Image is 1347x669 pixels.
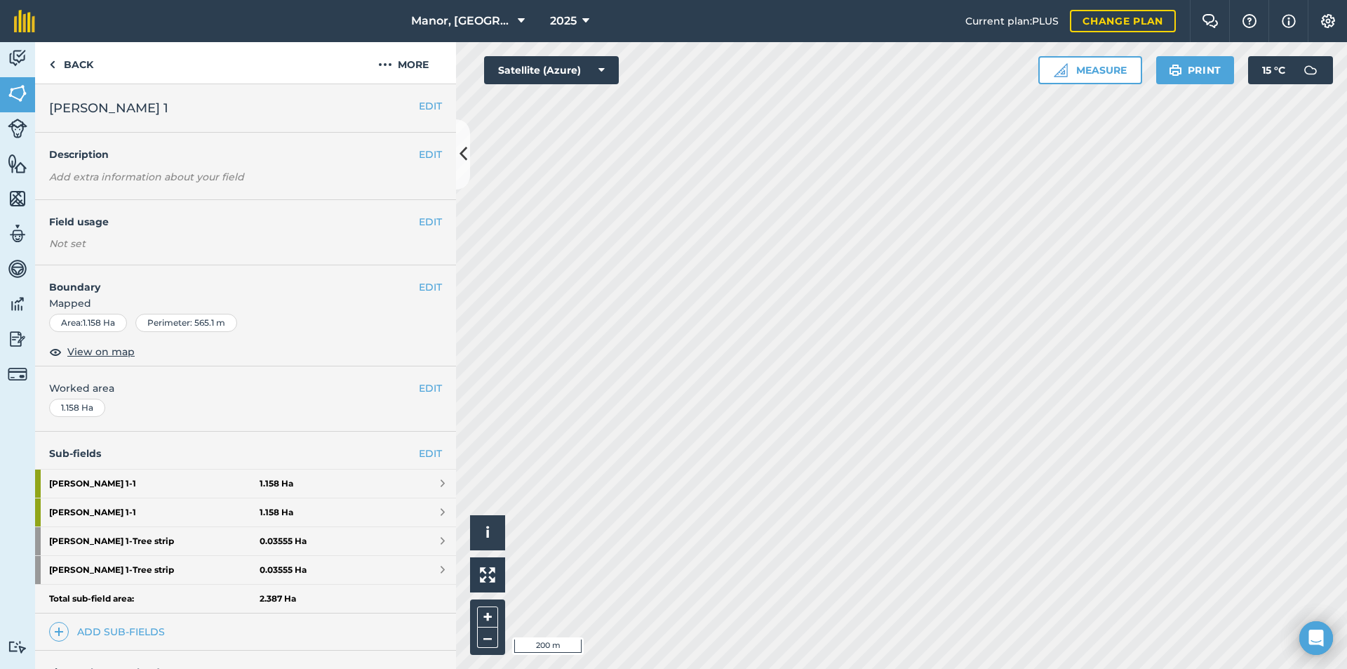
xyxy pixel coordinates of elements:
button: + [477,607,498,628]
button: View on map [49,343,135,360]
a: Change plan [1070,10,1176,32]
button: Satellite (Azure) [484,56,619,84]
a: [PERSON_NAME] 1-Tree strip0.03555 Ha [35,527,456,555]
button: i [470,515,505,550]
span: i [485,524,490,541]
img: svg+xml;base64,PD94bWwgdmVyc2lvbj0iMS4wIiBlbmNvZGluZz0idXRmLTgiPz4KPCEtLSBHZW5lcmF0b3I6IEFkb2JlIE... [8,48,27,69]
img: svg+xml;base64,PD94bWwgdmVyc2lvbj0iMS4wIiBlbmNvZGluZz0idXRmLTgiPz4KPCEtLSBHZW5lcmF0b3I6IEFkb2JlIE... [8,640,27,654]
img: svg+xml;base64,PHN2ZyB4bWxucz0iaHR0cDovL3d3dy53My5vcmcvMjAwMC9zdmciIHdpZHRoPSI5IiBoZWlnaHQ9IjI0Ii... [49,56,55,73]
button: EDIT [419,147,442,162]
div: Area : 1.158 Ha [49,314,127,332]
img: svg+xml;base64,PD94bWwgdmVyc2lvbj0iMS4wIiBlbmNvZGluZz0idXRmLTgiPz4KPCEtLSBHZW5lcmF0b3I6IEFkb2JlIE... [8,258,27,279]
img: svg+xml;base64,PHN2ZyB4bWxucz0iaHR0cDovL3d3dy53My5vcmcvMjAwMC9zdmciIHdpZHRoPSI1NiIgaGVpZ2h0PSI2MC... [8,188,27,209]
img: svg+xml;base64,PHN2ZyB4bWxucz0iaHR0cDovL3d3dy53My5vcmcvMjAwMC9zdmciIHdpZHRoPSIyMCIgaGVpZ2h0PSIyNC... [378,56,392,73]
h4: Field usage [49,214,419,230]
a: [PERSON_NAME] 1-11.158 Ha [35,470,456,498]
img: svg+xml;base64,PHN2ZyB4bWxucz0iaHR0cDovL3d3dy53My5vcmcvMjAwMC9zdmciIHdpZHRoPSIxNyIgaGVpZ2h0PSIxNy... [1282,13,1296,29]
span: Worked area [49,380,442,396]
span: Current plan : PLUS [965,13,1059,29]
button: – [477,628,498,648]
img: svg+xml;base64,PHN2ZyB4bWxucz0iaHR0cDovL3d3dy53My5vcmcvMjAwMC9zdmciIHdpZHRoPSIxNCIgaGVpZ2h0PSIyNC... [54,623,64,640]
button: Print [1156,56,1235,84]
img: A question mark icon [1241,14,1258,28]
div: Open Intercom Messenger [1299,621,1333,655]
span: Manor, [GEOGRAPHIC_DATA], [GEOGRAPHIC_DATA] [411,13,512,29]
strong: [PERSON_NAME] 1 - 1 [49,470,260,498]
img: svg+xml;base64,PD94bWwgdmVyc2lvbj0iMS4wIiBlbmNvZGluZz0idXRmLTgiPz4KPCEtLSBHZW5lcmF0b3I6IEFkb2JlIE... [8,364,27,384]
h4: Description [49,147,442,162]
span: Mapped [35,296,456,311]
img: Ruler icon [1054,63,1068,77]
span: 2025 [550,13,577,29]
a: [PERSON_NAME] 1-Tree strip0.03555 Ha [35,556,456,584]
span: 15 ° C [1262,56,1285,84]
img: svg+xml;base64,PD94bWwgdmVyc2lvbj0iMS4wIiBlbmNvZGluZz0idXRmLTgiPz4KPCEtLSBHZW5lcmF0b3I6IEFkb2JlIE... [8,223,27,244]
button: EDIT [419,279,442,295]
button: EDIT [419,380,442,396]
button: Measure [1038,56,1142,84]
button: More [351,42,456,84]
img: svg+xml;base64,PHN2ZyB4bWxucz0iaHR0cDovL3d3dy53My5vcmcvMjAwMC9zdmciIHdpZHRoPSIxOCIgaGVpZ2h0PSIyNC... [49,343,62,360]
button: 15 °C [1248,56,1333,84]
img: svg+xml;base64,PHN2ZyB4bWxucz0iaHR0cDovL3d3dy53My5vcmcvMjAwMC9zdmciIHdpZHRoPSI1NiIgaGVpZ2h0PSI2MC... [8,83,27,104]
img: Two speech bubbles overlapping with the left bubble in the forefront [1202,14,1219,28]
button: EDIT [419,214,442,230]
strong: 0.03555 Ha [260,536,307,547]
a: [PERSON_NAME] 1-11.158 Ha [35,498,456,526]
img: svg+xml;base64,PD94bWwgdmVyc2lvbj0iMS4wIiBlbmNvZGluZz0idXRmLTgiPz4KPCEtLSBHZW5lcmF0b3I6IEFkb2JlIE... [1296,56,1325,84]
strong: Total sub-field area: [49,593,260,604]
strong: 2.387 Ha [260,593,296,604]
div: Perimeter : 565.1 m [135,314,237,332]
a: EDIT [419,446,442,461]
em: Add extra information about your field [49,171,244,183]
strong: 1.158 Ha [260,507,293,518]
img: svg+xml;base64,PD94bWwgdmVyc2lvbj0iMS4wIiBlbmNvZGluZz0idXRmLTgiPz4KPCEtLSBHZW5lcmF0b3I6IEFkb2JlIE... [8,119,27,138]
strong: 0.03555 Ha [260,564,307,576]
img: Four arrows, one pointing top left, one top right, one bottom right and the last bottom left [480,567,495,583]
img: A cog icon [1320,14,1336,28]
strong: 1.158 Ha [260,478,293,489]
div: Not set [49,237,442,251]
div: 1.158 Ha [49,399,105,417]
img: svg+xml;base64,PHN2ZyB4bWxucz0iaHR0cDovL3d3dy53My5vcmcvMjAwMC9zdmciIHdpZHRoPSIxOSIgaGVpZ2h0PSIyNC... [1169,62,1182,79]
h4: Boundary [35,265,419,295]
span: [PERSON_NAME] 1 [49,98,168,118]
h4: Sub-fields [35,446,456,461]
img: svg+xml;base64,PD94bWwgdmVyc2lvbj0iMS4wIiBlbmNvZGluZz0idXRmLTgiPz4KPCEtLSBHZW5lcmF0b3I6IEFkb2JlIE... [8,293,27,314]
button: EDIT [419,98,442,114]
img: svg+xml;base64,PD94bWwgdmVyc2lvbj0iMS4wIiBlbmNvZGluZz0idXRmLTgiPz4KPCEtLSBHZW5lcmF0b3I6IEFkb2JlIE... [8,329,27,350]
strong: [PERSON_NAME] 1 - 1 [49,498,260,526]
img: fieldmargin Logo [14,10,35,32]
img: svg+xml;base64,PHN2ZyB4bWxucz0iaHR0cDovL3d3dy53My5vcmcvMjAwMC9zdmciIHdpZHRoPSI1NiIgaGVpZ2h0PSI2MC... [8,153,27,174]
span: View on map [67,344,135,359]
strong: [PERSON_NAME] 1 - Tree strip [49,527,260,555]
a: Back [35,42,107,84]
a: Add sub-fields [49,622,170,642]
strong: [PERSON_NAME] 1 - Tree strip [49,556,260,584]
